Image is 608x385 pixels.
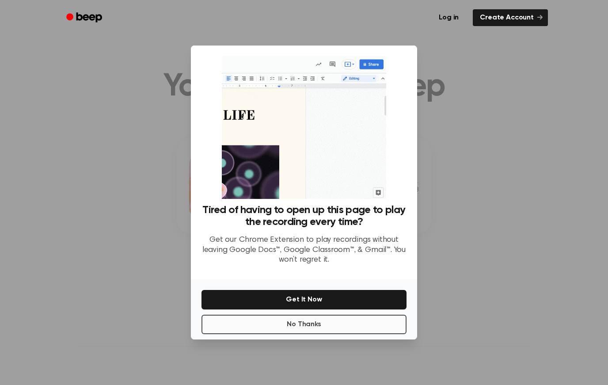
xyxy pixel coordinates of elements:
[201,204,407,228] h3: Tired of having to open up this page to play the recording every time?
[430,8,467,28] a: Log in
[473,9,548,26] a: Create Account
[201,290,407,309] button: Get It Now
[60,9,110,27] a: Beep
[201,315,407,334] button: No Thanks
[201,235,407,265] p: Get our Chrome Extension to play recordings without leaving Google Docs™, Google Classroom™, & Gm...
[222,56,386,199] img: Beep extension in action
